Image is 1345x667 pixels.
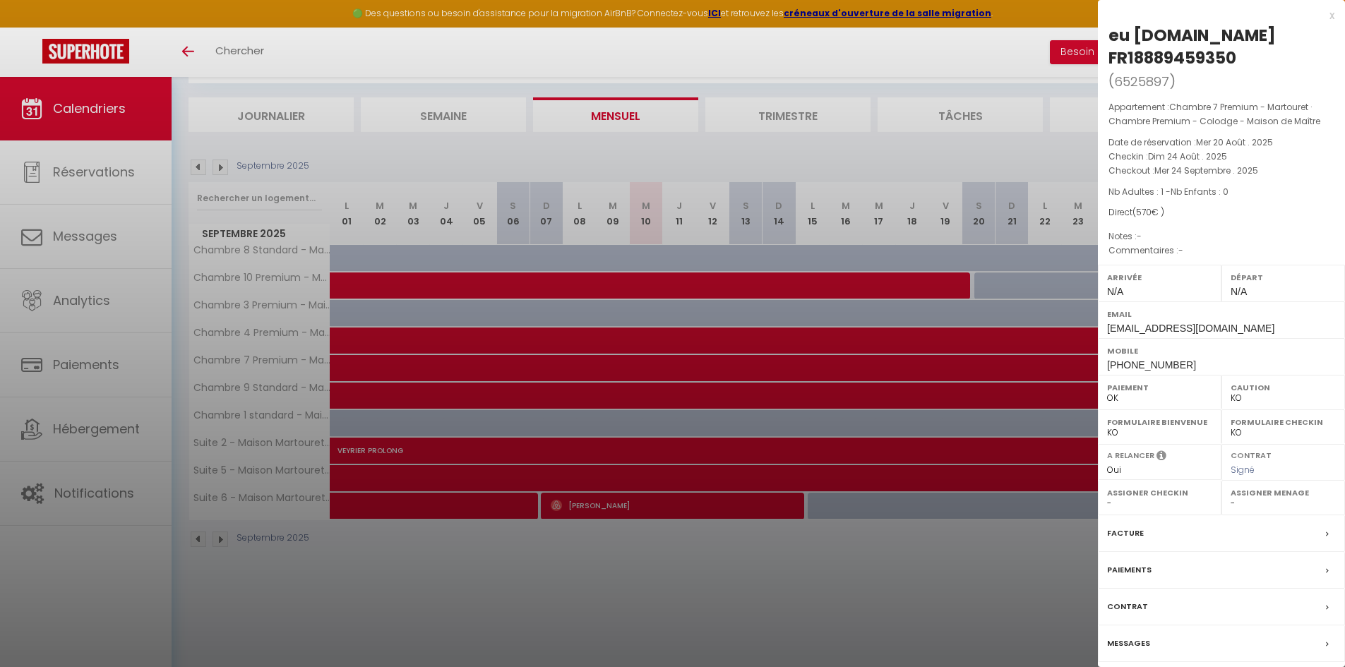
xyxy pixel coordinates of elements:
[1108,150,1334,164] p: Checkin :
[1178,244,1183,256] span: -
[1108,206,1334,220] div: Direct
[1108,100,1334,128] p: Appartement :
[1107,486,1212,500] label: Assigner Checkin
[1107,307,1336,321] label: Email
[1231,486,1336,500] label: Assigner Menage
[1231,286,1247,297] span: N/A
[1108,229,1334,244] p: Notes :
[1107,270,1212,284] label: Arrivée
[1108,186,1229,198] span: Nb Adultes : 1 -
[1107,450,1154,462] label: A relancer
[1231,270,1336,284] label: Départ
[1136,206,1152,218] span: 570
[1137,230,1142,242] span: -
[1108,24,1334,69] div: eu [DOMAIN_NAME] FR18889459350
[1108,244,1334,258] p: Commentaires :
[1108,101,1320,127] span: Chambre 7 Premium - Martouret · Chambre Premium - Colodge - Maison de Maître
[1171,186,1229,198] span: Nb Enfants : 0
[1107,415,1212,429] label: Formulaire Bienvenue
[1231,415,1336,429] label: Formulaire Checkin
[1154,164,1258,176] span: Mer 24 Septembre . 2025
[1107,359,1196,371] span: [PHONE_NUMBER]
[1108,71,1176,91] span: ( )
[1148,150,1227,162] span: Dim 24 Août . 2025
[1107,380,1212,395] label: Paiement
[1107,526,1144,541] label: Facture
[1156,450,1166,465] i: Sélectionner OUI si vous souhaiter envoyer les séquences de messages post-checkout
[1231,380,1336,395] label: Caution
[1107,636,1150,651] label: Messages
[1107,344,1336,358] label: Mobile
[11,6,54,48] button: Ouvrir le widget de chat LiveChat
[1098,7,1334,24] div: x
[1107,563,1152,577] label: Paiements
[1108,136,1334,150] p: Date de réservation :
[1132,206,1164,218] span: ( € )
[1107,323,1274,334] span: [EMAIL_ADDRESS][DOMAIN_NAME]
[1107,599,1148,614] label: Contrat
[1108,164,1334,178] p: Checkout :
[1231,464,1255,476] span: Signé
[1196,136,1273,148] span: Mer 20 Août . 2025
[1114,73,1169,90] span: 6525897
[1107,286,1123,297] span: N/A
[1231,450,1272,459] label: Contrat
